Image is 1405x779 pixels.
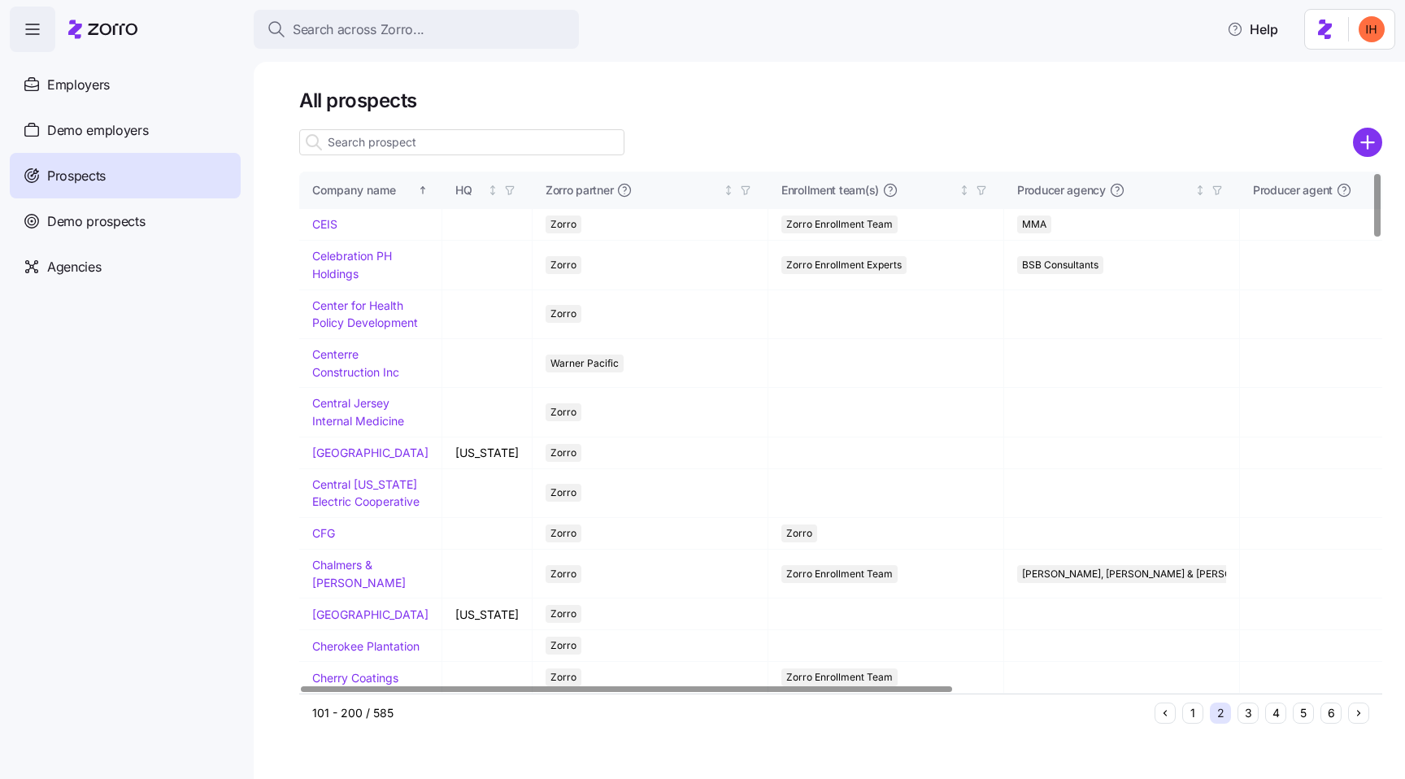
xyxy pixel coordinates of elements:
[47,120,149,141] span: Demo employers
[299,172,442,209] th: Company nameSorted ascending
[312,446,428,459] a: [GEOGRAPHIC_DATA]
[781,182,879,198] span: Enrollment team(s)
[312,181,415,199] div: Company name
[1214,13,1291,46] button: Help
[1022,565,1275,583] span: [PERSON_NAME], [PERSON_NAME] & [PERSON_NAME]
[47,257,101,277] span: Agencies
[550,565,576,583] span: Zorro
[550,444,576,462] span: Zorro
[312,607,428,621] a: [GEOGRAPHIC_DATA]
[487,185,498,196] div: Not sorted
[312,705,1148,721] div: 101 - 200 / 585
[959,185,970,196] div: Not sorted
[550,524,576,542] span: Zorro
[312,558,406,590] a: Chalmers & [PERSON_NAME]
[1238,703,1259,724] button: 3
[312,671,398,685] a: Cherry Coatings
[10,153,241,198] a: Prospects
[1293,703,1314,724] button: 5
[47,166,106,186] span: Prospects
[10,107,241,153] a: Demo employers
[550,305,576,323] span: Zorro
[768,172,1004,209] th: Enrollment team(s)Not sorted
[47,75,110,95] span: Employers
[786,565,893,583] span: Zorro Enrollment Team
[312,298,418,330] a: Center for Health Policy Development
[550,637,576,655] span: Zorro
[1348,703,1369,724] button: Next page
[723,185,734,196] div: Not sorted
[299,88,1382,113] h1: All prospects
[312,347,399,379] a: Centerre Construction Inc
[10,198,241,244] a: Demo prospects
[546,182,613,198] span: Zorro partner
[1017,182,1106,198] span: Producer agency
[312,249,392,281] a: Celebration PH Holdings
[1182,703,1203,724] button: 1
[533,172,768,209] th: Zorro partnerNot sorted
[1022,256,1098,274] span: BSB Consultants
[1210,703,1231,724] button: 2
[10,244,241,289] a: Agencies
[786,524,812,542] span: Zorro
[455,181,484,199] div: HQ
[1253,182,1333,198] span: Producer agent
[1004,172,1240,209] th: Producer agencyNot sorted
[312,477,420,509] a: Central [US_STATE] Electric Cooperative
[1320,703,1342,724] button: 6
[1359,16,1385,42] img: f3711480c2c985a33e19d88a07d4c111
[442,598,533,630] td: [US_STATE]
[1227,20,1278,39] span: Help
[254,10,579,49] button: Search across Zorro...
[312,396,404,428] a: Central Jersey Internal Medicine
[293,20,424,40] span: Search across Zorro...
[10,62,241,107] a: Employers
[786,256,902,274] span: Zorro Enrollment Experts
[786,668,893,686] span: Zorro Enrollment Team
[312,217,337,231] a: CEIS
[550,668,576,686] span: Zorro
[1194,185,1206,196] div: Not sorted
[550,256,576,274] span: Zorro
[786,215,893,233] span: Zorro Enrollment Team
[1022,215,1046,233] span: MMA
[312,639,420,653] a: Cherokee Plantation
[550,215,576,233] span: Zorro
[417,185,428,196] div: Sorted ascending
[550,355,619,372] span: Warner Pacific
[442,172,533,209] th: HQNot sorted
[1155,703,1176,724] button: Previous page
[442,437,533,469] td: [US_STATE]
[550,403,576,421] span: Zorro
[1265,703,1286,724] button: 4
[312,526,335,540] a: CFG
[47,211,146,232] span: Demo prospects
[1353,128,1382,157] svg: add icon
[550,484,576,502] span: Zorro
[299,129,624,155] input: Search prospect
[550,605,576,623] span: Zorro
